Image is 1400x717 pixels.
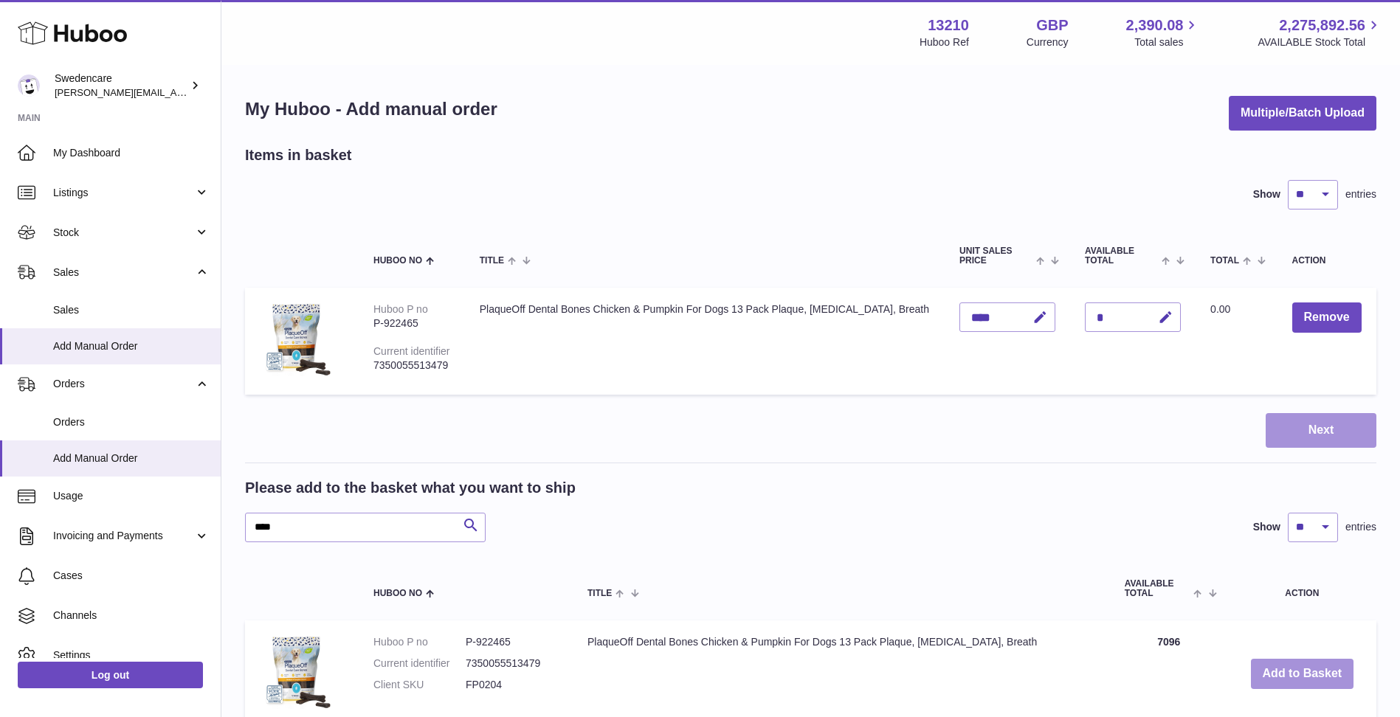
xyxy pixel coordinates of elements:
[1266,413,1376,448] button: Next
[373,256,422,266] span: Huboo no
[928,15,969,35] strong: 13210
[1085,246,1158,266] span: AVAILABLE Total
[587,589,612,598] span: Title
[53,266,194,280] span: Sales
[1279,15,1365,35] span: 2,275,892.56
[245,478,576,498] h2: Please add to the basket what you want to ship
[1036,15,1068,35] strong: GBP
[53,377,194,391] span: Orders
[373,678,466,692] dt: Client SKU
[1345,520,1376,534] span: entries
[373,358,450,373] div: 7350055513479
[1292,302,1362,333] button: Remove
[466,657,558,671] dd: 7350055513479
[1126,15,1201,49] a: 2,390.08 Total sales
[53,186,194,200] span: Listings
[53,648,210,662] span: Settings
[53,415,210,429] span: Orders
[959,246,1032,266] span: Unit Sales Price
[920,35,969,49] div: Huboo Ref
[373,635,466,649] dt: Huboo P no
[55,86,375,98] span: [PERSON_NAME][EMAIL_ADDRESS][PERSON_NAME][DOMAIN_NAME]
[1251,659,1354,689] button: Add to Basket
[1228,564,1376,613] th: Action
[1258,15,1382,49] a: 2,275,892.56 AVAILABLE Stock Total
[466,678,558,692] dd: FP0204
[245,97,497,121] h1: My Huboo - Add manual order
[18,662,203,688] a: Log out
[53,339,210,353] span: Add Manual Order
[1210,256,1239,266] span: Total
[1125,579,1190,598] span: AVAILABLE Total
[55,72,187,100] div: Swedencare
[53,451,210,465] span: Add Manual Order
[1253,520,1280,534] label: Show
[466,635,558,649] dd: P-922465
[373,345,450,357] div: Current identifier
[260,302,334,376] img: PlaqueOff Dental Bones Chicken & Pumpkin For Dogs 13 Pack Plaque, Tartar, Breath
[1258,35,1382,49] span: AVAILABLE Stock Total
[1210,303,1230,315] span: 0.00
[260,635,334,709] img: PlaqueOff Dental Bones Chicken & Pumpkin For Dogs 13 Pack Plaque, Tartar, Breath
[53,226,194,240] span: Stock
[1134,35,1200,49] span: Total sales
[465,288,945,395] td: PlaqueOff Dental Bones Chicken & Pumpkin For Dogs 13 Pack Plaque, [MEDICAL_DATA], Breath
[1027,35,1069,49] div: Currency
[480,256,504,266] span: Title
[373,303,428,315] div: Huboo P no
[53,569,210,583] span: Cases
[18,75,40,97] img: daniel.corbridge@swedencare.co.uk
[53,529,194,543] span: Invoicing and Payments
[1229,96,1376,131] button: Multiple/Batch Upload
[53,489,210,503] span: Usage
[1126,15,1184,35] span: 2,390.08
[373,657,466,671] dt: Current identifier
[53,146,210,160] span: My Dashboard
[53,303,210,317] span: Sales
[373,589,422,598] span: Huboo no
[1345,187,1376,201] span: entries
[1253,187,1280,201] label: Show
[373,316,450,330] div: P-922465
[53,609,210,623] span: Channels
[1292,256,1362,266] div: Action
[245,145,352,165] h2: Items in basket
